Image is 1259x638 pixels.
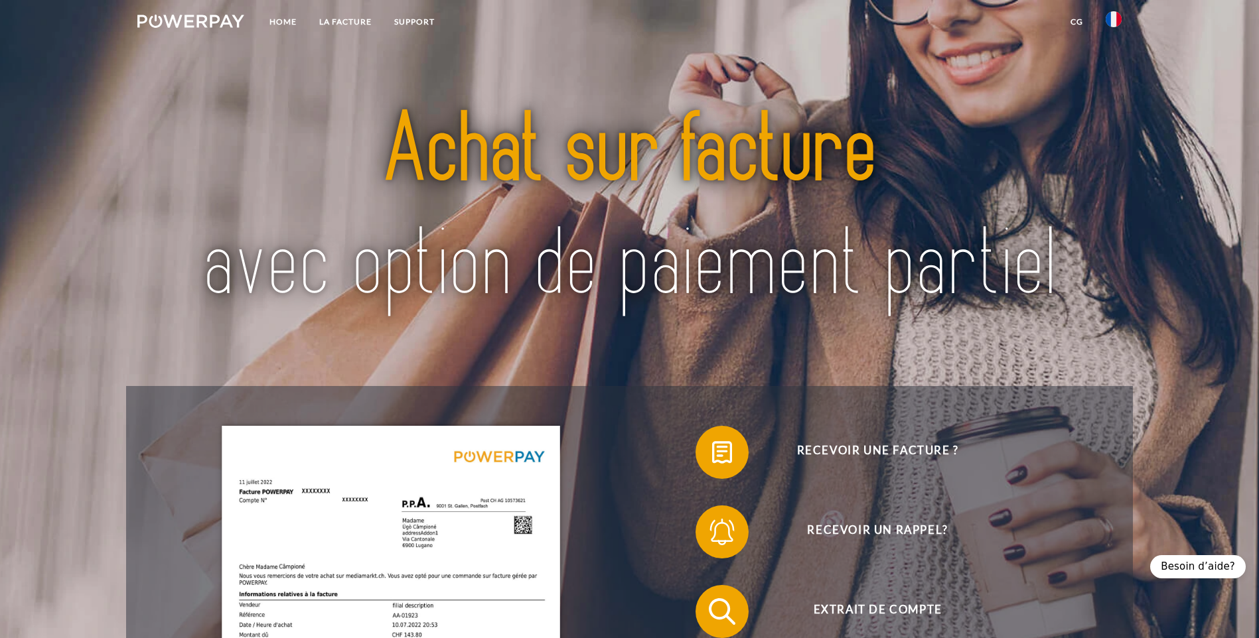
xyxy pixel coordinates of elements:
img: qb_bell.svg [705,515,739,548]
div: Besoin d’aide? [1150,555,1246,578]
img: qb_bill.svg [705,436,739,469]
a: Support [383,10,446,34]
span: Extrait de compte [715,585,1040,638]
span: Recevoir un rappel? [715,505,1040,558]
button: Recevoir une facture ? [696,426,1041,479]
button: Extrait de compte [696,585,1041,638]
img: qb_search.svg [705,595,739,628]
a: CG [1059,10,1094,34]
span: Recevoir une facture ? [715,426,1040,479]
img: fr [1106,11,1122,27]
a: LA FACTURE [308,10,383,34]
img: title-powerpay_fr.svg [186,64,1073,353]
button: Recevoir un rappel? [696,505,1041,558]
a: Home [258,10,308,34]
img: logo-powerpay-white.svg [137,15,244,28]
